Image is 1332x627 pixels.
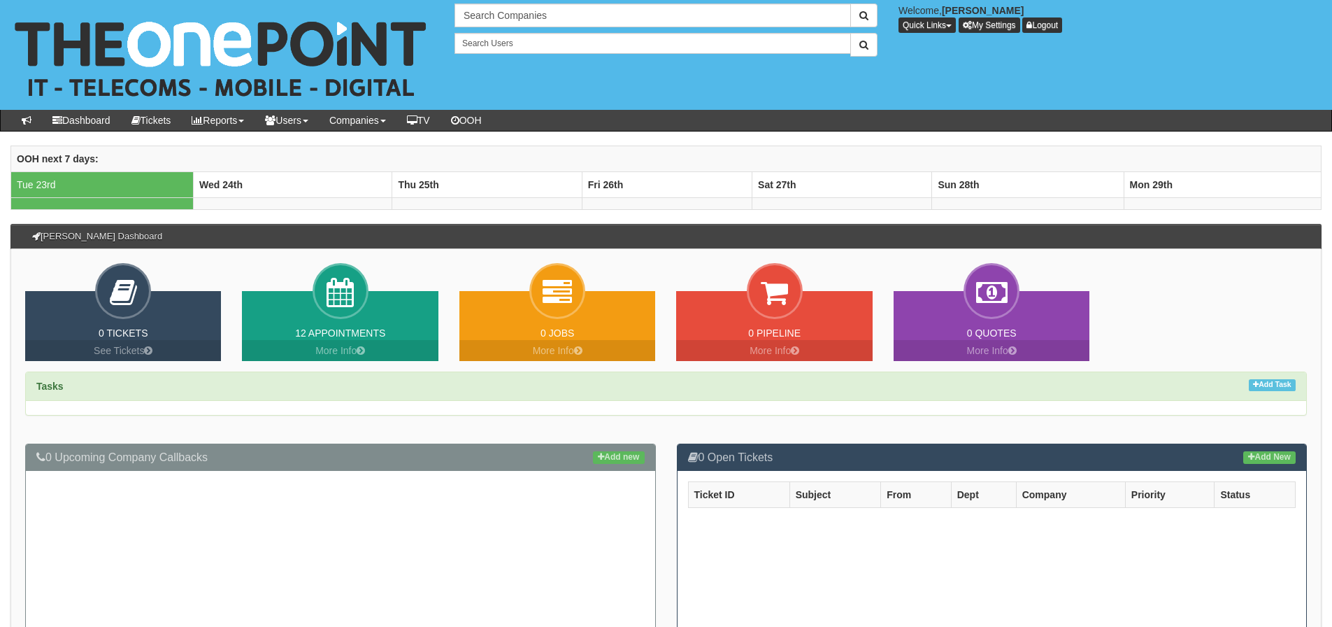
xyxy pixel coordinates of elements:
b: [PERSON_NAME] [942,5,1024,16]
th: Subject [789,482,881,508]
th: Sun 28th [932,171,1124,197]
a: TV [396,110,441,131]
th: Fri 26th [582,171,752,197]
th: Ticket ID [688,482,789,508]
h3: 0 Open Tickets [688,451,1296,464]
a: More Info [894,340,1089,361]
th: Status [1215,482,1296,508]
a: 12 Appointments [295,327,385,339]
th: Mon 29th [1124,171,1322,197]
a: Tickets [121,110,182,131]
strong: Tasks [36,381,64,392]
input: Search Users [454,33,851,54]
a: OOH [441,110,492,131]
a: Add New [1243,451,1296,464]
a: Companies [319,110,396,131]
th: From [881,482,951,508]
th: Priority [1125,482,1215,508]
a: More Info [676,340,872,361]
a: Dashboard [42,110,121,131]
a: Users [255,110,319,131]
a: 0 Tickets [99,327,148,339]
a: 0 Quotes [967,327,1017,339]
th: Wed 24th [194,171,392,197]
a: See Tickets [25,340,221,361]
a: Reports [181,110,255,131]
a: Logout [1022,17,1062,33]
a: More Info [242,340,438,361]
th: Sat 27th [752,171,932,197]
a: More Info [459,340,655,361]
input: Search Companies [454,3,851,27]
a: 0 Pipeline [748,327,801,339]
a: 0 Jobs [540,327,574,339]
th: OOH next 7 days: [11,146,1322,171]
td: Tue 23rd [11,171,194,197]
th: Thu 25th [392,171,582,197]
button: Quick Links [898,17,956,33]
a: Add new [593,451,644,464]
h3: 0 Upcoming Company Callbacks [36,451,645,464]
h3: [PERSON_NAME] Dashboard [25,225,169,248]
th: Dept [951,482,1016,508]
a: Add Task [1249,379,1296,391]
a: My Settings [959,17,1020,33]
div: Welcome, [888,3,1332,33]
th: Company [1016,482,1125,508]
